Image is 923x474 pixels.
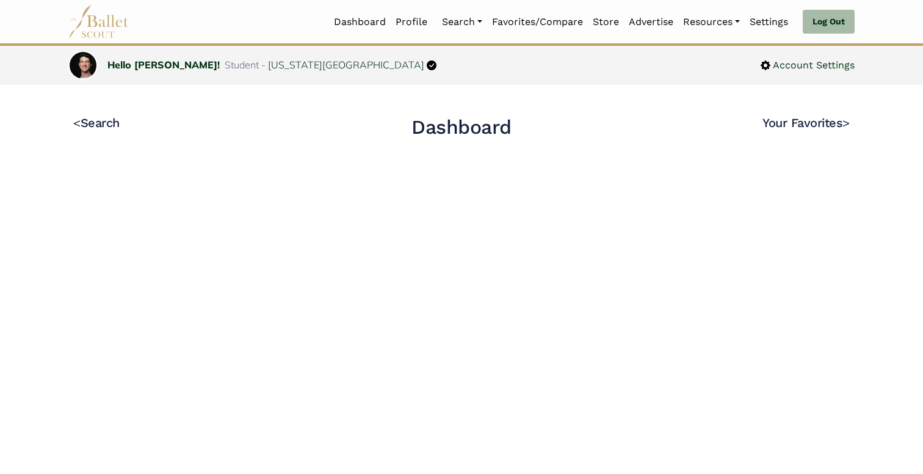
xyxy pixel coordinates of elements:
[73,115,81,130] code: <
[437,9,487,35] a: Search
[770,57,855,73] span: Account Settings
[268,59,424,71] a: [US_STATE][GEOGRAPHIC_DATA]
[107,59,220,71] a: Hello [PERSON_NAME]!
[624,9,678,35] a: Advertise
[261,59,266,71] span: -
[762,115,850,130] a: Your Favorites>
[678,9,745,35] a: Resources
[803,10,855,34] a: Log Out
[588,9,624,35] a: Store
[73,115,120,130] a: <Search
[487,9,588,35] a: Favorites/Compare
[225,59,259,71] span: Student
[329,9,391,35] a: Dashboard
[745,9,793,35] a: Settings
[70,52,96,87] img: profile picture
[391,9,432,35] a: Profile
[761,57,855,73] a: Account Settings
[411,115,512,140] h2: Dashboard
[842,115,850,130] code: >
